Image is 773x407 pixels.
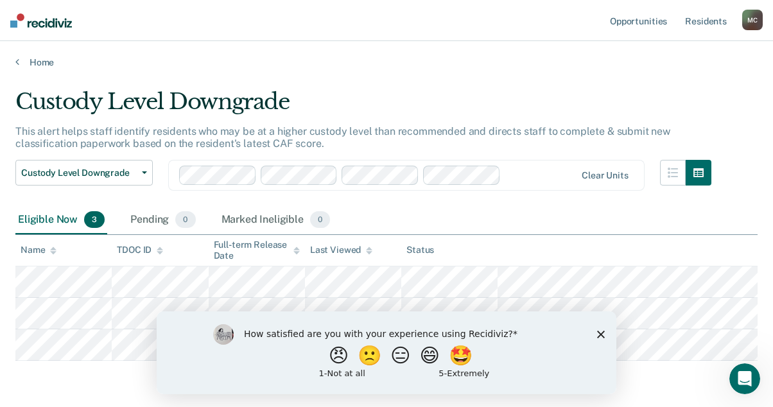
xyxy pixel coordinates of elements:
[15,125,670,150] p: This alert helps staff identify residents who may be at a higher custody level than recommended a...
[15,56,758,68] a: Home
[310,245,372,255] div: Last Viewed
[175,211,195,228] span: 0
[15,89,711,125] div: Custody Level Downgrade
[742,10,763,30] button: MC
[84,211,105,228] span: 3
[214,239,300,261] div: Full-term Release Date
[582,170,629,181] div: Clear units
[10,13,72,28] img: Recidiviz
[15,206,107,234] div: Eligible Now3
[128,206,198,234] div: Pending0
[157,311,616,394] iframe: Survey by Kim from Recidiviz
[742,10,763,30] div: M C
[21,245,56,255] div: Name
[729,363,760,394] iframe: Intercom live chat
[117,245,163,255] div: TDOC ID
[406,245,434,255] div: Status
[310,211,330,228] span: 0
[21,168,137,178] span: Custody Level Downgrade
[15,160,153,186] button: Custody Level Downgrade
[219,206,333,234] div: Marked Ineligible0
